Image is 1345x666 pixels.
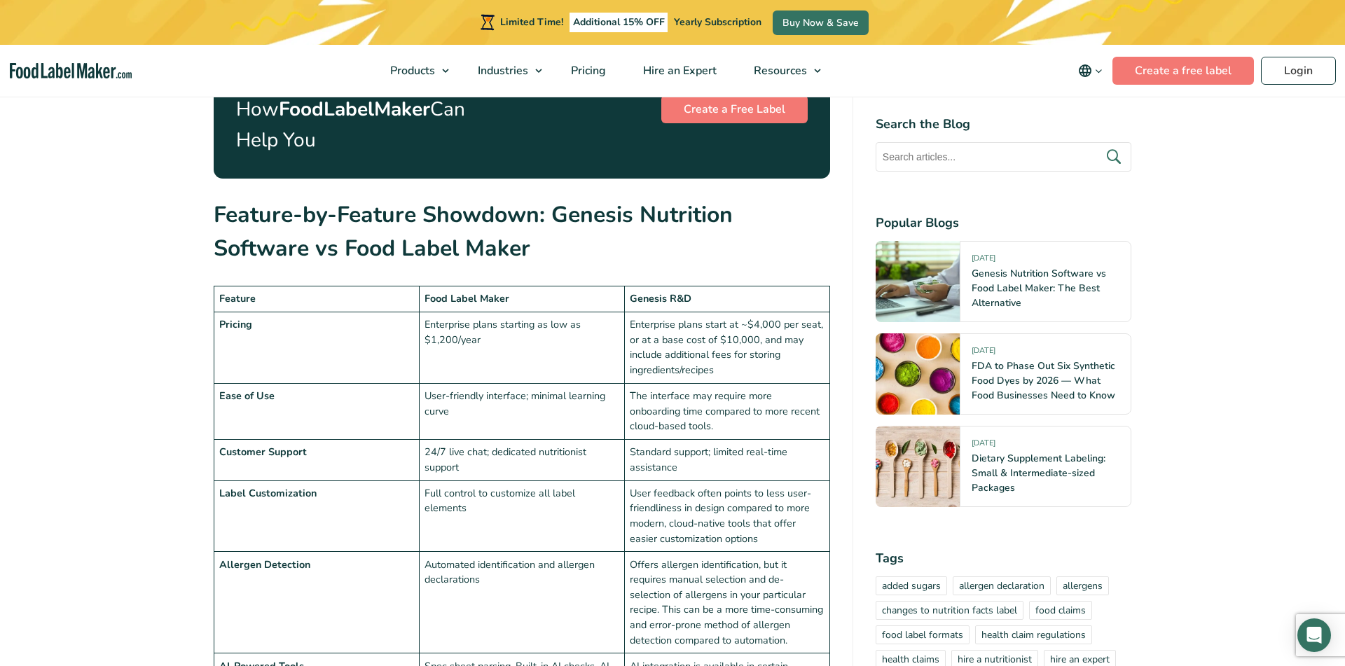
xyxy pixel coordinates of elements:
[236,62,480,156] p: See How Can Help You
[876,214,1131,233] h4: Popular Blogs
[425,291,509,305] strong: Food Label Maker
[736,45,828,97] a: Resources
[570,13,668,32] span: Additional 15% OFF
[1261,57,1336,85] a: Login
[279,96,430,123] strong: FoodLabelMaker
[219,445,307,459] strong: Customer Support
[876,625,970,644] a: food label formats
[972,267,1106,310] a: Genesis Nutrition Software vs Food Label Maker: The Best Alternative
[639,63,718,78] span: Hire an Expert
[972,359,1115,402] a: FDA to Phase Out Six Synthetic Food Dyes by 2026 — What Food Businesses Need to Know
[214,198,830,275] h2: Feature-by-Feature Showdown: Genesis Nutrition Software vs Food Label Maker
[567,63,607,78] span: Pricing
[219,389,275,403] strong: Ease of Use
[630,291,691,305] strong: Genesis R&D
[624,552,829,653] td: Offers allergen identification, but it requires manual selection and de-selection of allergens in...
[750,63,808,78] span: Resources
[624,312,829,384] td: Enterprise plans start at ~$4,000 per seat, or at a base cost of $10,000, and may include additio...
[624,480,829,552] td: User feedback often points to less user-friendliness in design compared to more modern, cloud-nat...
[972,345,995,361] span: [DATE]
[419,383,624,439] td: User-friendly interface; minimal learning curve
[972,438,995,454] span: [DATE]
[419,552,624,653] td: Automated identification and allergen declarations
[953,576,1051,595] a: allergen declaration
[661,95,808,123] a: Create a Free Label
[1297,618,1331,652] div: Open Intercom Messenger
[773,11,869,35] a: Buy Now & Save
[624,383,829,439] td: The interface may require more onboarding time compared to more recent cloud-based tools.
[386,63,436,78] span: Products
[219,317,252,331] strong: Pricing
[219,486,317,500] strong: Label Customization
[975,625,1092,644] a: health claim regulations
[1112,57,1254,85] a: Create a free label
[219,291,256,305] strong: Feature
[474,63,530,78] span: Industries
[372,45,456,97] a: Products
[876,576,947,595] a: added sugars
[876,549,1131,568] h4: Tags
[419,312,624,384] td: Enterprise plans starting as low as $1,200/year
[553,45,621,97] a: Pricing
[876,142,1131,172] input: Search articles...
[972,452,1105,494] a: Dietary Supplement Labeling: Small & Intermediate-sized Packages
[674,15,761,29] span: Yearly Subscription
[876,115,1131,134] h4: Search the Blog
[419,440,624,481] td: 24/7 live chat; dedicated nutritionist support
[219,557,310,571] strong: Allergen Detection
[876,601,1023,620] a: changes to nutrition facts label
[624,440,829,481] td: Standard support; limited real-time assistance
[1029,601,1092,620] a: food claims
[460,45,549,97] a: Industries
[500,15,563,29] span: Limited Time!
[625,45,732,97] a: Hire an Expert
[419,480,624,552] td: Full control to customize all label elements
[972,253,995,269] span: [DATE]
[1056,576,1109,595] a: allergens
